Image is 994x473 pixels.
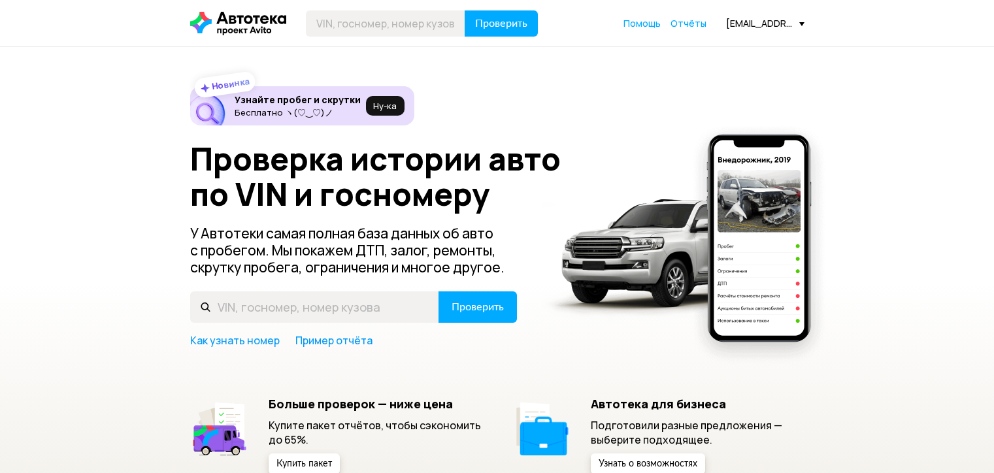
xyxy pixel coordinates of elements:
[269,397,482,411] h5: Больше проверок — ниже цена
[599,459,697,468] span: Узнать о возможностях
[452,302,504,312] span: Проверить
[623,17,661,29] span: Помощь
[235,94,361,106] h6: Узнайте пробег и скрутки
[373,101,397,111] span: Ну‑ка
[439,291,517,323] button: Проверить
[235,107,361,118] p: Бесплатно ヽ(♡‿♡)ノ
[475,18,527,29] span: Проверить
[210,75,250,92] strong: Новинка
[591,397,804,411] h5: Автотека для бизнеса
[190,291,439,323] input: VIN, госномер, номер кузова
[591,418,804,447] p: Подготовили разные предложения — выберите подходящее.
[295,333,373,348] a: Пример отчёта
[623,17,661,30] a: Помощь
[671,17,706,29] span: Отчёты
[671,17,706,30] a: Отчёты
[465,10,538,37] button: Проверить
[190,225,518,276] p: У Автотеки самая полная база данных об авто с пробегом. Мы покажем ДТП, залог, ремонты, скрутку п...
[269,418,482,447] p: Купите пакет отчётов, чтобы сэкономить до 65%.
[306,10,465,37] input: VIN, госномер, номер кузова
[276,459,332,468] span: Купить пакет
[726,17,804,29] div: [EMAIL_ADDRESS][DOMAIN_NAME]
[190,333,280,348] a: Как узнать номер
[190,141,580,212] h1: Проверка истории авто по VIN и госномеру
